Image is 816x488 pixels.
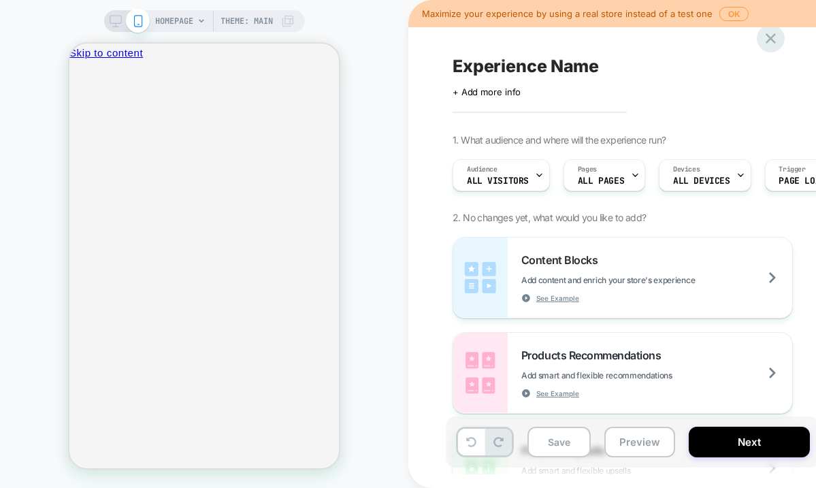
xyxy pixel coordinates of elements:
span: Experience Name [453,56,599,76]
span: Add smart and flexible recommendations [521,370,740,380]
span: 2. No changes yet, what would you like to add? [453,212,646,223]
span: HOMEPAGE [156,10,194,32]
span: Devices [673,165,700,174]
span: Trigger [779,165,806,174]
span: 1. What audience and where will the experience run? [453,134,666,146]
span: See Example [536,389,579,398]
button: OK [719,7,749,21]
button: Next [689,427,810,457]
span: Audience [467,165,497,174]
span: Pages [578,165,597,174]
span: All Visitors [467,176,529,186]
span: Content Blocks [521,253,604,267]
button: Save [527,427,591,457]
span: Products Recommendations [521,348,668,362]
span: ALL DEVICES [673,176,730,186]
span: See Example [536,293,579,303]
span: Theme: MAIN [221,10,274,32]
span: Add content and enrich your store's experience [521,275,763,285]
span: ALL PAGES [578,176,624,186]
button: Preview [604,427,675,457]
span: + Add more info [453,86,521,97]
